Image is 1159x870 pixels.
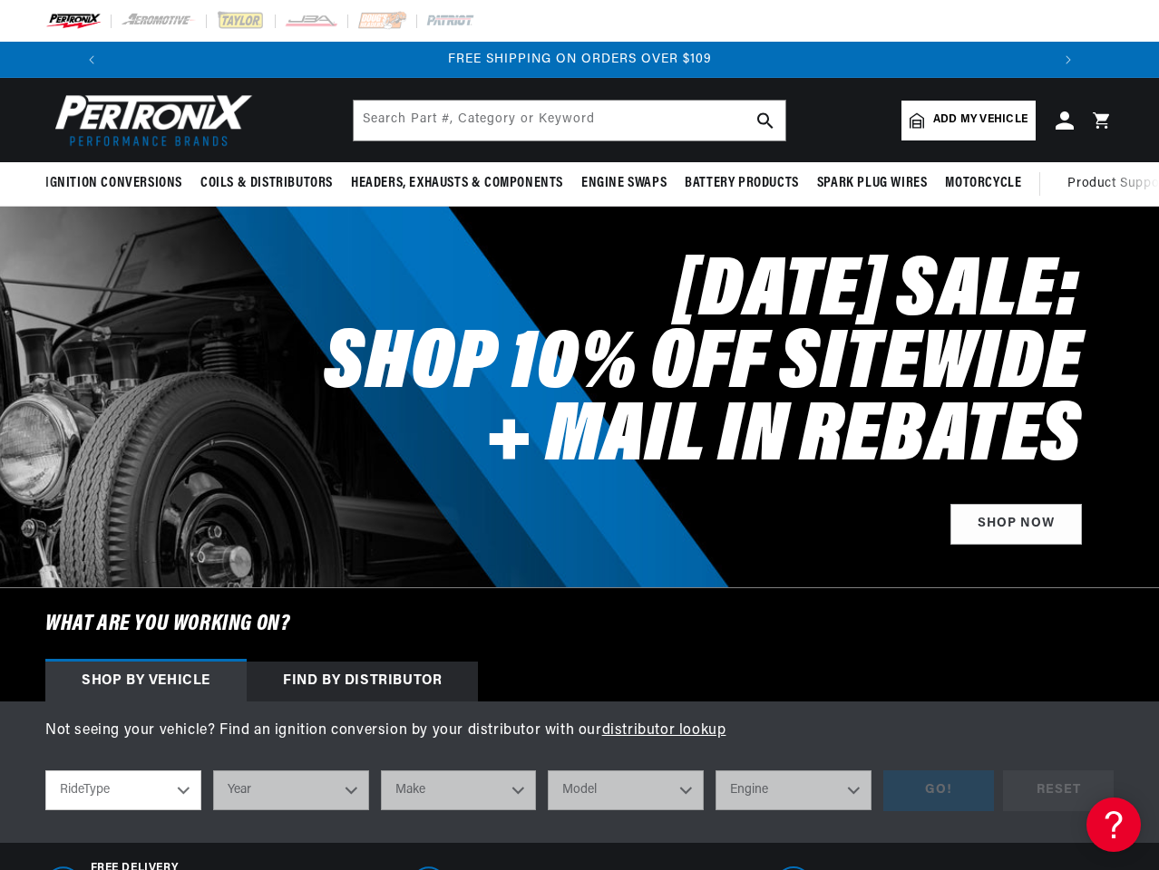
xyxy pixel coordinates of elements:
button: Translation missing: en.sections.announcements.next_announcement [1050,42,1086,78]
select: RideType [45,770,201,810]
button: search button [745,101,785,140]
div: Shop by vehicle [45,662,247,701]
summary: Spark Plug Wires [808,162,937,205]
span: Coils & Distributors [200,174,333,193]
div: Announcement [110,50,1050,70]
span: Add my vehicle [933,111,1028,129]
h2: [DATE] SALE: SHOP 10% OFF SITEWIDE + MAIL IN REBATES [307,257,1082,475]
span: Battery Products [685,174,799,193]
img: Pertronix [45,89,254,151]
select: Make [381,770,537,810]
summary: Motorcycle [936,162,1030,205]
p: Not seeing your vehicle? Find an ignition conversion by your distributor with our [45,720,1114,743]
div: Find by Distributor [247,662,478,701]
summary: Headers, Exhausts & Components [342,162,572,205]
button: Translation missing: en.sections.announcements.previous_announcement [73,42,110,78]
summary: Ignition Conversions [45,162,191,205]
span: FREE SHIPPING ON ORDERS OVER $109 [448,53,712,66]
summary: Coils & Distributors [191,162,342,205]
summary: Engine Swaps [572,162,676,205]
span: Spark Plug Wires [817,174,928,193]
select: Year [213,770,369,810]
select: Engine [716,770,872,810]
summary: Battery Products [676,162,808,205]
a: Add my vehicle [901,101,1036,140]
span: Ignition Conversions [45,174,182,193]
span: Motorcycle [945,174,1021,193]
a: distributor lookup [602,723,726,738]
input: Search Part #, Category or Keyword [354,101,785,140]
span: Headers, Exhausts & Components [351,174,563,193]
select: Model [548,770,704,810]
span: Engine Swaps [581,174,667,193]
a: Shop Now [950,504,1082,545]
div: 3 of 3 [110,50,1050,70]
